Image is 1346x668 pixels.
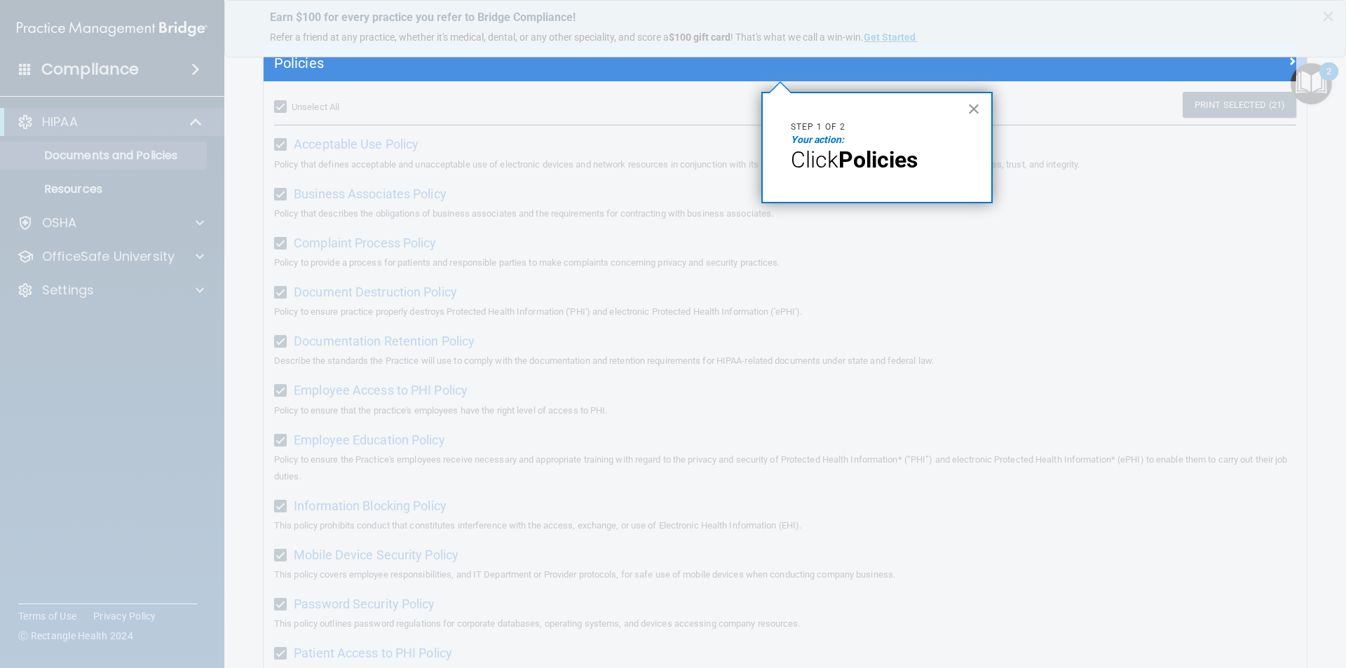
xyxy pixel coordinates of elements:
h5: Policies [274,55,1035,71]
button: Close [967,97,981,120]
button: Open Resource Center, 2 new notifications [1291,63,1332,104]
em: Your action: [791,134,844,145]
span: Click [791,146,838,173]
p: Step 1 of 2 [791,121,963,133]
strong: Policies [838,146,918,173]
